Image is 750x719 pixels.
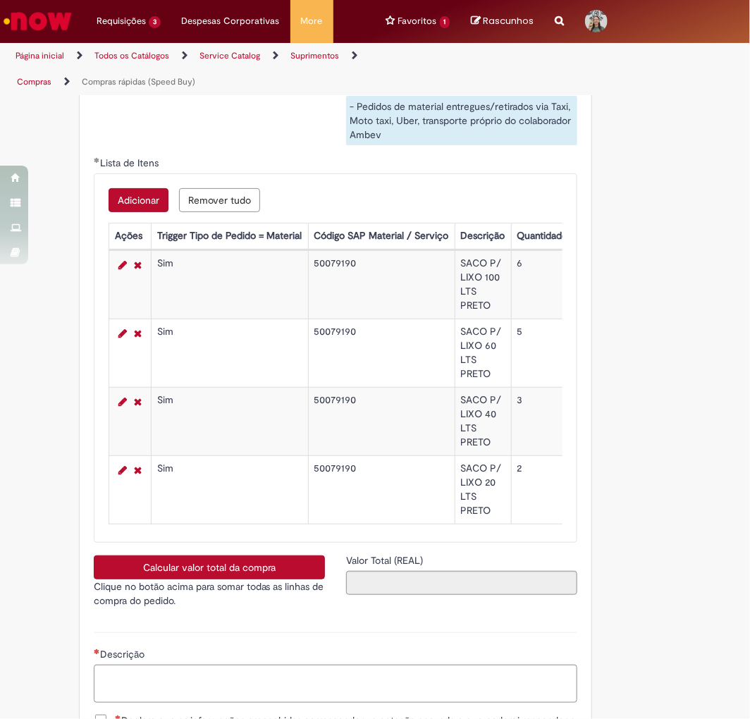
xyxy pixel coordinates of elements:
button: Calcular valor total da compra [94,555,325,579]
th: Ações [109,223,151,250]
button: Remove all rows for Lista de Itens [179,188,260,212]
td: 50079190 [308,251,455,319]
a: Remover linha 3 [130,393,145,410]
td: Sim [151,456,308,524]
a: Remover linha 4 [130,462,145,479]
td: Sim [151,319,308,388]
a: Página inicial [16,50,64,61]
span: Requisições [97,14,146,28]
td: 6 [511,251,574,319]
a: Todos os Catálogos [94,50,169,61]
td: SACO P/ LIXO 20 LTS PRETO [455,456,511,524]
td: SACO P/ LIXO 60 LTS PRETO [455,319,511,388]
img: ServiceNow [1,7,74,35]
td: SACO P/ LIXO 40 LTS PRETO [455,388,511,456]
a: Compras rápidas (Speed Buy) [82,76,195,87]
td: SACO P/ LIXO 100 LTS PRETO [455,251,511,319]
span: Somente leitura - Valor Total (REAL) [346,554,426,567]
span: Lista de Itens [100,156,161,169]
td: 5 [511,319,574,388]
td: 50079190 [308,456,455,524]
span: Rascunhos [483,14,534,27]
a: Editar Linha 2 [115,325,130,342]
a: No momento, sua lista de rascunhos tem 0 Itens [471,14,534,27]
th: Descrição [455,223,511,250]
a: Service Catalog [199,50,260,61]
span: Favoritos [398,14,437,28]
div: - Pedidos de material entregues/retirados via Taxi, Moto taxi, Uber, transporte próprio do colabo... [346,96,577,145]
th: Trigger Tipo de Pedido = Material [151,223,308,250]
td: 2 [511,456,574,524]
td: 50079190 [308,319,455,388]
a: Remover linha 2 [130,325,145,342]
a: Remover linha 1 [130,257,145,274]
span: Necessários [94,649,100,654]
a: Compras [17,76,51,87]
a: Editar Linha 3 [115,393,130,410]
span: Despesas Corporativas [182,14,280,28]
span: 1 [440,16,450,28]
span: More [301,14,323,28]
ul: Trilhas de página [11,43,427,95]
td: Sim [151,251,308,319]
span: Descrição [100,648,147,660]
th: Código SAP Material / Serviço [308,223,455,250]
input: Valor Total (REAL) [346,571,577,595]
th: Quantidade [511,223,574,250]
td: 3 [511,388,574,456]
p: Clique no botão acima para somar todas as linhas de compra do pedido. [94,579,325,608]
span: 3 [149,16,161,28]
button: Add a row for Lista de Itens [109,188,168,212]
span: Obrigatório Preenchido [94,157,100,163]
textarea: Descrição [94,665,578,703]
td: 50079190 [308,388,455,456]
label: Somente leitura - Valor Total (REAL) [346,553,426,567]
a: Editar Linha 1 [115,257,130,274]
td: Sim [151,388,308,456]
a: Editar Linha 4 [115,462,130,479]
a: Suprimentos [290,50,339,61]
